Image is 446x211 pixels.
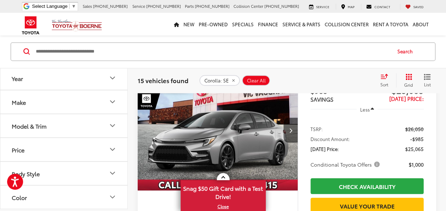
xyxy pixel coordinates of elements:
a: Service [304,4,335,10]
span: 15 vehicles found [138,76,188,84]
a: Rent a Toyota [371,13,411,36]
a: Finance [256,13,280,36]
span: [DATE] Price: [310,145,339,152]
span: [PHONE_NUMBER] [146,3,181,9]
span: Less [360,106,369,112]
span: $26,050 [405,125,424,132]
div: Make [108,98,117,106]
input: Search by Make, Model, or Keyword [35,43,391,60]
div: Body Style [12,170,40,177]
span: Conditional Toyota Offers [310,161,381,168]
span: Select Language [32,4,67,9]
span: List [424,81,431,87]
span: $25,065 [405,145,424,152]
span: Map [348,4,354,9]
span: Parts [185,3,194,9]
span: Clear All [247,78,266,83]
button: Less [357,103,378,115]
button: Grid View [396,73,418,87]
button: ColorColor [0,185,128,209]
img: Vic Vaughan Toyota of Boerne [51,19,102,32]
span: Discount Amount: [310,135,350,142]
div: Price [108,145,117,154]
div: Model & Trim [12,122,46,129]
span: Sort [380,81,388,87]
a: Map [336,4,360,10]
a: Contact [361,4,396,10]
span: [DATE] Price: [389,94,424,102]
button: YearYear [0,66,128,90]
span: Grid [404,82,413,88]
a: Pre-Owned [197,13,230,36]
span: TSRP: [310,125,323,132]
button: MakeMake [0,90,128,113]
a: Collision Center [323,13,371,36]
span: Service [316,4,329,9]
a: Check Availability [310,178,424,194]
div: Color [12,194,27,200]
button: remove Corolla: SE [199,75,240,86]
div: Price [12,146,24,153]
a: New [181,13,197,36]
span: $1,000 [409,161,424,168]
span: [PHONE_NUMBER] [93,3,128,9]
span: ▼ [71,4,76,9]
div: Body Style [108,169,117,178]
img: Toyota [17,14,44,37]
div: Year [108,74,117,82]
a: My Saved Vehicles [400,4,429,10]
span: Snag $50 Gift Card with a Test Drive! [181,181,265,202]
span: -$985 [410,135,424,142]
a: About [411,13,431,36]
span: Saved [413,4,424,9]
a: Specials [230,13,256,36]
span: [PHONE_NUMBER] [195,3,230,9]
span: Contact [374,4,390,9]
div: Make [12,98,26,105]
div: Year [12,75,23,81]
button: Next image [283,118,298,142]
button: Conditional Toyota Offers [310,161,382,168]
img: 2025 Toyota Corolla SE FWD [137,70,298,191]
span: Corolla: SE [204,78,229,83]
span: Service [132,3,145,9]
button: Clear All [242,75,270,86]
a: Service & Parts: Opens in a new tab [280,13,323,36]
button: List View [418,73,436,87]
div: Color [108,193,117,201]
div: Model & Trim [108,121,117,130]
button: Body StyleBody Style [0,162,128,185]
button: Model & TrimModel & Trim [0,114,128,137]
a: Select Language​ [32,4,76,9]
button: Select sort value [377,73,396,87]
span: SAVINGS [310,95,334,103]
div: 2025 Toyota Corolla SE 0 [137,70,298,190]
a: 2025 Toyota Corolla SE FWD2025 Toyota Corolla SE FWD2025 Toyota Corolla SE FWD2025 Toyota Corolla... [137,70,298,190]
span: Sales [83,3,92,9]
span: [PHONE_NUMBER] [264,3,299,9]
span: ​ [69,4,70,9]
span: Collision Center [233,3,263,9]
button: Search [391,43,423,60]
button: PricePrice [0,138,128,161]
a: Home [172,13,181,36]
